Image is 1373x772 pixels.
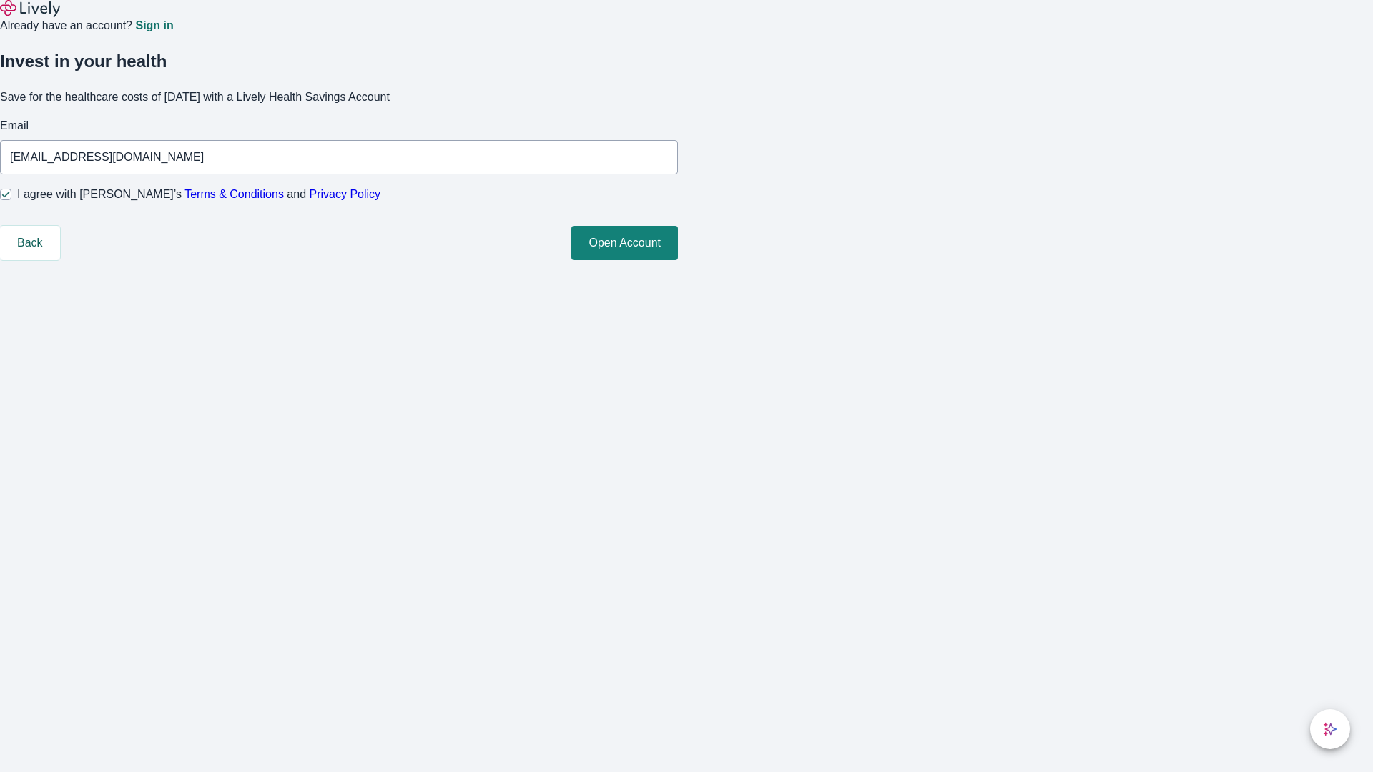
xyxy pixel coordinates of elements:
button: chat [1310,709,1350,749]
a: Sign in [135,20,173,31]
svg: Lively AI Assistant [1323,722,1337,736]
a: Terms & Conditions [184,188,284,200]
a: Privacy Policy [310,188,381,200]
button: Open Account [571,226,678,260]
span: I agree with [PERSON_NAME]’s and [17,186,380,203]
